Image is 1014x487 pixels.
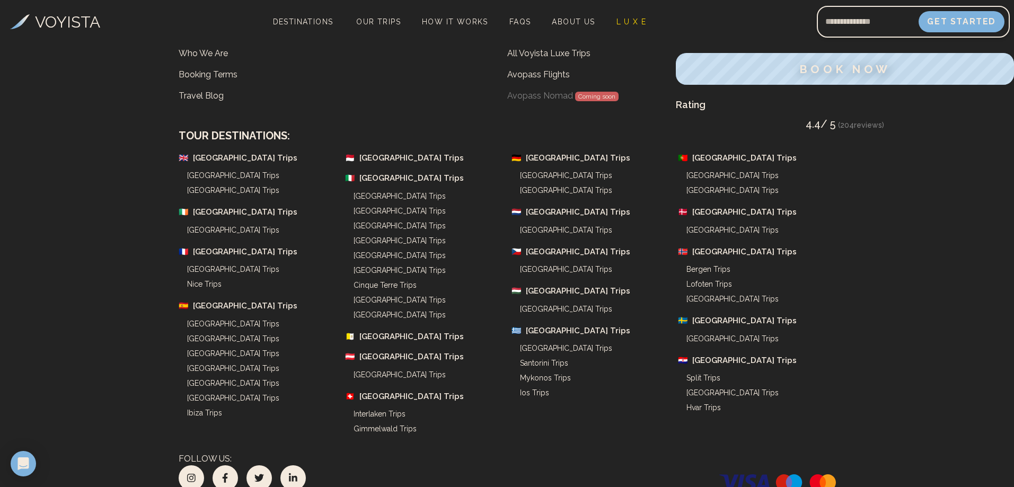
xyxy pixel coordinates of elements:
span: FAQs [509,17,531,26]
span: 🇩🇪 [512,152,522,164]
a: [GEOGRAPHIC_DATA] Trips [187,316,337,331]
span: 🇻🇦 [345,331,355,343]
span: L U X E [616,17,647,26]
a: Interlaken Trips [354,406,503,421]
a: [GEOGRAPHIC_DATA] Trips [526,285,630,297]
div: Open Intercom Messenger [11,451,36,476]
a: [GEOGRAPHIC_DATA] Trips [354,367,503,382]
h3: VOYISTA [35,10,100,34]
span: 🇩🇰 [678,206,688,218]
a: Travel Blog [179,85,343,107]
span: 🇸🇪 [678,315,688,327]
h3: Follow Us: [179,453,507,465]
span: 🇮🇪 [179,206,189,218]
a: [GEOGRAPHIC_DATA] Trips [359,391,464,403]
a: [GEOGRAPHIC_DATA] Trips [520,183,669,198]
a: [GEOGRAPHIC_DATA] Trips [354,263,503,278]
a: Santorini Trips [520,356,669,370]
a: Avopass Flights [507,64,672,85]
a: Bergen Trips [686,262,836,277]
a: L U X E [612,14,651,29]
a: Ibiza Trips [187,405,337,420]
a: [GEOGRAPHIC_DATA] Trips [520,262,669,277]
a: [GEOGRAPHIC_DATA] Trips [193,300,297,312]
a: [GEOGRAPHIC_DATA] Trips [520,223,669,237]
a: [GEOGRAPHIC_DATA] Trips [354,307,503,322]
a: [GEOGRAPHIC_DATA] Trips [692,315,797,327]
a: [GEOGRAPHIC_DATA] Trips [686,385,836,400]
a: [GEOGRAPHIC_DATA] Trips [187,168,337,183]
h3: Tour Destinations: [179,128,836,144]
span: BOOK NOW [799,63,890,76]
span: 🇨🇭 [345,391,355,403]
a: Lofoten Trips [686,277,836,291]
a: How It Works [418,14,492,29]
a: [GEOGRAPHIC_DATA] Trips [359,351,464,363]
a: [GEOGRAPHIC_DATA] Trips [686,168,836,183]
a: Gimmelwald Trips [354,421,503,436]
a: [GEOGRAPHIC_DATA] Trips [187,391,337,405]
a: [GEOGRAPHIC_DATA] Trips [686,223,836,237]
a: [GEOGRAPHIC_DATA] Trips [686,291,836,306]
a: Avopass Nomad Coming soon [507,85,672,107]
span: 🇭🇺 [512,285,522,297]
a: [GEOGRAPHIC_DATA] Trips [692,355,797,367]
a: Split Trips [686,370,836,385]
span: Destinations [269,13,338,45]
h3: . [507,462,836,474]
a: Booking Terms [179,64,343,85]
a: [GEOGRAPHIC_DATA] Trips [686,183,836,198]
button: Get Started [919,11,1004,32]
a: About Us [548,14,599,29]
a: Who We Are [179,43,343,64]
p: 4.4 / 5 [676,117,1014,131]
a: [GEOGRAPHIC_DATA] Trips [692,206,797,218]
a: [GEOGRAPHIC_DATA] Trips [187,262,337,277]
a: [GEOGRAPHIC_DATA] Trips [354,233,503,248]
a: [GEOGRAPHIC_DATA] Trips [520,302,669,316]
span: 🇨🇿 [512,246,522,258]
a: [GEOGRAPHIC_DATA] Trips [187,223,337,237]
a: [GEOGRAPHIC_DATA] Trips [359,152,464,164]
a: [GEOGRAPHIC_DATA] Trips [520,168,669,183]
a: [GEOGRAPHIC_DATA] Trips [354,293,503,307]
span: 🇬🇧 [179,152,189,164]
span: ( 204 reviews) [838,121,884,129]
span: 🇳🇱 [512,206,522,218]
a: [GEOGRAPHIC_DATA] Trips [359,172,464,184]
a: All Voyista Luxe Trips [507,43,672,64]
span: How It Works [422,17,488,26]
a: [GEOGRAPHIC_DATA] Trips [359,331,464,343]
a: [GEOGRAPHIC_DATA] Trips [354,203,503,218]
a: [GEOGRAPHIC_DATA] Trips [686,331,836,346]
span: 🇬🇷 [512,325,522,337]
span: 🇦🇹 [345,351,355,363]
a: Cinque Terre Trips [354,278,503,293]
a: [GEOGRAPHIC_DATA] Trips [526,152,630,164]
a: [GEOGRAPHIC_DATA] Trips [526,246,630,258]
span: 🇲🇨 [345,152,355,164]
a: [GEOGRAPHIC_DATA] Trips [520,341,669,356]
span: About Us [552,17,595,26]
img: Voyista Logo [10,14,30,29]
span: 🇵🇹 [678,152,688,164]
a: [GEOGRAPHIC_DATA] Trips [187,376,337,391]
span: 🇭🇷 [678,355,688,367]
span: 🇳🇴 [678,246,688,258]
a: BOOK NOW [676,65,1014,75]
a: [GEOGRAPHIC_DATA] Trips [354,248,503,263]
button: BOOK NOW [676,53,1014,85]
a: [GEOGRAPHIC_DATA] Trips [692,152,797,164]
h3: Rating [676,98,1014,112]
a: Ios Trips [520,385,669,400]
a: [GEOGRAPHIC_DATA] Trips [187,346,337,361]
span: 🇮🇹 [345,172,355,184]
a: [GEOGRAPHIC_DATA] Trips [187,331,337,346]
a: [GEOGRAPHIC_DATA] Trips [187,183,337,198]
a: Hvar Trips [686,400,836,415]
a: Nice Trips [187,277,337,291]
a: [GEOGRAPHIC_DATA] Trips [354,218,503,233]
a: Mykonos Trips [520,370,669,385]
a: [GEOGRAPHIC_DATA] Trips [692,246,797,258]
a: FAQs [505,14,535,29]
